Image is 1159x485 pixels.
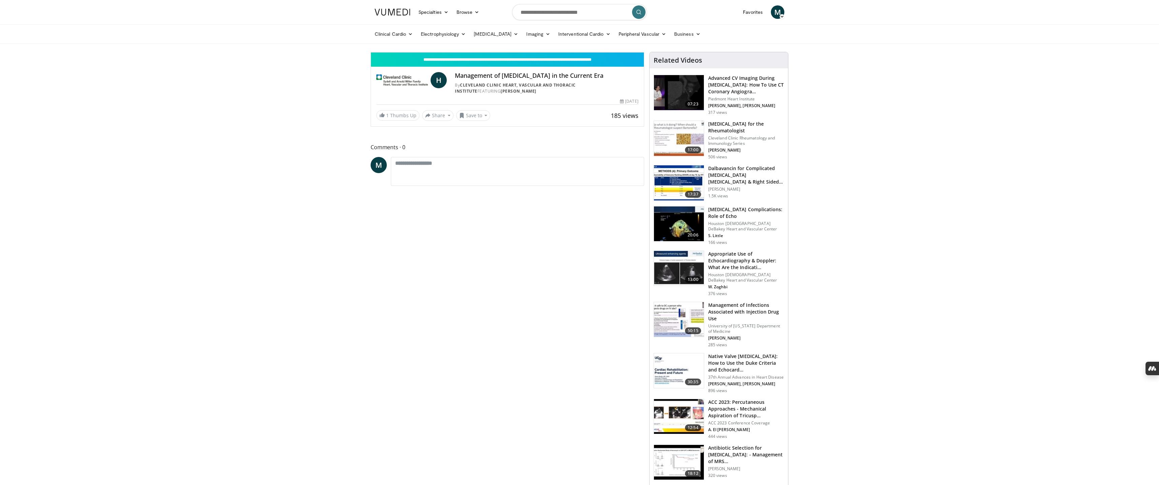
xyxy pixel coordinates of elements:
[685,147,701,153] span: 17:00
[654,445,704,480] img: a4942ddd-2863-4b25-a26d-495754a501b6.150x105_q85_crop-smart_upscale.jpg
[654,302,784,348] a: 50:15 Management of Infections Associated with Injection Drug Use University of [US_STATE] Depart...
[685,327,701,334] span: 50:15
[512,4,647,20] input: Search topics, interventions
[685,470,701,477] span: 18:12
[708,121,784,134] h3: [MEDICAL_DATA] for the Rheumatologist
[371,157,387,173] a: M
[455,82,576,94] a: Cleveland Clinic Heart, Vascular and Thoracic Institute
[708,388,727,393] p: 896 views
[654,121,704,156] img: 75cf4903-aede-45bd-bf48-4cb38d9f4870.150x105_q85_crop-smart_upscale.jpg
[685,379,701,385] span: 30:35
[708,75,784,95] h3: Advanced CV Imaging During [MEDICAL_DATA]: How To Use CT Coronary Angiogra…
[376,72,428,88] img: Cleveland Clinic Heart, Vascular and Thoracic Institute
[685,276,701,283] span: 13:00
[708,206,784,220] h3: [MEDICAL_DATA] Complications: Role of Echo
[654,445,784,480] a: 18:12 Antibiotic Selection for [MEDICAL_DATA]: - Management of MRS… [PERSON_NAME] 320 views
[708,381,784,387] p: [PERSON_NAME], [PERSON_NAME]
[708,272,784,283] p: Houston [DEMOGRAPHIC_DATA] DeBakey Heart and Vascular Center
[708,323,784,334] p: University of [US_STATE] Department of Medicine
[708,103,784,108] p: [PERSON_NAME], [PERSON_NAME]
[470,27,522,41] a: [MEDICAL_DATA]
[708,353,784,373] h3: Native Valve [MEDICAL_DATA]: How to Use the Duke Criteria and Echocard…
[708,302,784,322] h3: Management of Infections Associated with Injection Drug Use
[708,375,784,380] p: 37th Annual Advances in Heart Disease
[708,427,784,432] p: A. El [PERSON_NAME]
[386,112,389,119] span: 1
[431,72,447,88] a: H
[456,110,491,121] button: Save to
[615,27,670,41] a: Peripheral Vascular
[708,399,784,419] h3: ACC 2023: Percutaneous Approaches - Mechanical Aspiration of Tricusp…
[654,165,704,200] img: 33bd2010-25f7-4546-be08-76b8e6be7f48.150x105_q85_crop-smart_upscale.jpg
[708,221,784,232] p: Houston [DEMOGRAPHIC_DATA] DeBakey Heart and Vascular Center
[654,353,704,388] img: a45d77a0-4b2f-4ee0-878e-d85261485b81.150x105_q85_crop-smart_upscale.jpg
[371,52,644,53] video-js: Video Player
[708,251,784,271] h3: Appropriate Use of Echocardiography & Doppler: What Are the Indicati…
[501,88,536,94] a: [PERSON_NAME]
[654,251,784,296] a: 13:00 Appropriate Use of Echocardiography & Doppler: What Are the Indicati… Houston [DEMOGRAPHIC_...
[708,233,784,238] p: S. Little
[654,75,704,110] img: 071bf604-55fe-4612-bb61-4c7dbe9dc179.150x105_q85_crop-smart_upscale.jpg
[708,420,784,426] p: ACC 2023 Conference Coverage
[654,56,702,64] h4: Related Videos
[685,424,701,431] span: 12:54
[654,251,704,286] img: 8c34a010-3adc-4454-aef0-fe1b11b3d20e.150x105_q85_crop-smart_upscale.jpg
[654,399,784,439] a: 12:54 ACC 2023: Percutaneous Approaches - Mechanical Aspiration of Tricusp… ACC 2023 Conference C...
[417,27,470,41] a: Electrophysiology
[739,5,767,19] a: Favorites
[654,206,784,245] a: 20:06 [MEDICAL_DATA] Complications: Role of Echo Houston [DEMOGRAPHIC_DATA] DeBakey Heart and Vas...
[422,110,453,121] button: Share
[708,335,784,341] p: [PERSON_NAME]
[708,291,727,296] p: 376 views
[522,27,554,41] a: Imaging
[708,96,784,102] p: Piedmont Heart Institute
[455,72,638,79] h4: Management of [MEDICAL_DATA] in the Current Era
[708,445,784,465] h3: Antibiotic Selection for [MEDICAL_DATA]: - Management of MRS…
[708,342,727,348] p: 285 views
[654,353,784,393] a: 30:35 Native Valve [MEDICAL_DATA]: How to Use the Duke Criteria and Echocard… 37th Annual Advance...
[708,154,727,160] p: 506 views
[452,5,483,19] a: Browse
[654,399,704,434] img: 07d1206e-e536-4845-a28e-935b434c369c.150x105_q85_crop-smart_upscale.jpg
[371,143,644,152] span: Comments 0
[654,75,784,115] a: 07:23 Advanced CV Imaging During [MEDICAL_DATA]: How To Use CT Coronary Angiogra… Piedmont Heart ...
[708,187,784,192] p: [PERSON_NAME]
[654,206,704,241] img: 0d32fb67-6941-41e7-8450-32c745e47ed4.150x105_q85_crop-smart_upscale.jpg
[654,165,784,201] a: 17:37 Dalbavancin for Complicated [MEDICAL_DATA] [MEDICAL_DATA] & Right Sided Endocardi… [PERSON_...
[771,5,784,19] a: M
[708,193,728,199] p: 1.5K views
[554,27,615,41] a: Interventional Cardio
[414,5,452,19] a: Specialties
[620,98,638,104] div: [DATE]
[708,434,727,439] p: 444 views
[708,284,784,290] p: W. Zoghbi
[654,121,784,160] a: 17:00 [MEDICAL_DATA] for the Rheumatologist Cleveland Clinic Rheumatology and Immunology Series [...
[371,27,417,41] a: Clinical Cardio
[708,110,727,115] p: 317 views
[708,473,727,478] p: 320 views
[455,82,638,94] div: By FEATURING
[685,101,701,107] span: 07:23
[685,232,701,238] span: 20:06
[654,302,704,337] img: 296de5cb-5d9b-4f66-a267-0321c55c2247.150x105_q85_crop-smart_upscale.jpg
[708,240,727,245] p: 166 views
[685,191,701,198] span: 17:37
[708,148,784,153] p: [PERSON_NAME]
[708,466,784,472] p: [PERSON_NAME]
[611,111,638,120] span: 185 views
[708,135,784,146] p: Cleveland Clinic Rheumatology and Immunology Series
[708,165,784,185] h3: Dalbavancin for Complicated [MEDICAL_DATA] [MEDICAL_DATA] & Right Sided Endocardi…
[376,110,419,121] a: 1 Thumbs Up
[375,9,410,15] img: VuMedi Logo
[670,27,704,41] a: Business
